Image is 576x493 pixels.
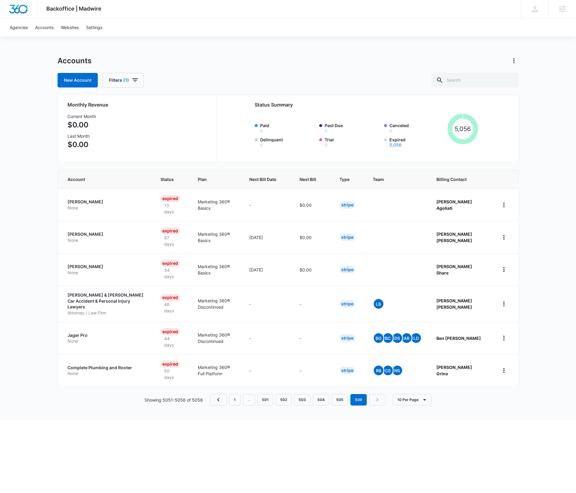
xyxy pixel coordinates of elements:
span: CS [383,366,393,375]
a: [PERSON_NAME]None [68,199,146,211]
p: Marketing 360® Basics [198,231,235,244]
td: - [242,354,292,386]
p: 50 days [161,368,183,380]
div: Expired [161,360,180,368]
div: Stripe [339,334,355,342]
div: Expired [161,328,180,335]
p: Marketing 360® Basics [198,199,235,211]
span: Next Bill [300,176,316,182]
p: [PERSON_NAME] [68,231,146,237]
em: 506 [350,394,367,406]
a: New Account [58,73,98,87]
strong: [PERSON_NAME] [PERSON_NAME] [436,298,472,310]
button: home [499,299,509,309]
p: 44 days [161,335,183,348]
button: Filters(1) [103,73,144,87]
td: - [292,322,332,354]
strong: [PERSON_NAME] Grino [436,365,472,376]
span: (1) [123,78,129,82]
td: $0.00 [292,253,332,286]
td: $0.00 [292,189,332,221]
strong: [PERSON_NAME] [PERSON_NAME] [436,232,472,243]
p: [PERSON_NAME] [68,199,146,205]
p: [PERSON_NAME] & [PERSON_NAME] Car Accident & Personal Injury Lawyers [68,292,146,310]
p: None [68,270,146,276]
label: Paid [260,122,316,133]
label: Canceled [389,122,445,133]
td: - [242,286,292,322]
p: Complete Plumbing and Rooter [68,365,146,371]
span: Status [161,176,174,182]
p: 87 days [161,235,183,247]
label: Trial [325,136,380,147]
h3: Last Month [68,133,96,139]
a: Websites [57,18,82,37]
td: - [242,322,292,354]
p: Jager Pro [68,332,146,338]
button: home [499,366,509,375]
p: $0.00 [68,139,96,150]
a: Page 502 [276,394,292,406]
strong: [PERSON_NAME] Agoliati [436,199,472,211]
p: $0.00 [68,120,96,130]
label: Delinquent [260,136,316,147]
div: Expired [161,195,180,202]
td: [DATE] [242,253,292,286]
p: None [68,338,146,344]
div: Stripe [339,266,355,273]
h3: Current Month [68,113,96,120]
p: Marketing 360® Full Platform [198,364,235,377]
nav: Pagination [210,394,386,406]
td: [DATE] [242,221,292,253]
span: Type [339,176,349,182]
span: Backoffice | Madwire [46,5,101,12]
button: Expired [389,143,402,147]
a: Page 1 [229,394,240,406]
a: Page 501 [257,394,273,406]
div: Expired [161,227,180,235]
div: Stripe [339,367,355,374]
strong: Ben [PERSON_NAME] [436,336,481,341]
p: Marketing 360® Discontinued [198,297,235,310]
button: home [499,200,509,210]
span: BC [383,333,393,343]
a: Page 503 [294,394,310,406]
span: Next Bill Date [249,176,276,182]
button: home [499,333,509,343]
button: 10 Per Page [393,394,432,406]
a: Settings [82,18,106,37]
p: Marketing 360® Basics [198,263,235,276]
p: None [68,370,146,376]
a: Accounts [31,18,57,37]
span: Billing Contact [436,176,485,182]
h2: Monthly Revenue [68,101,210,108]
a: Page 505 [332,394,348,406]
span: NS [392,366,402,375]
a: [PERSON_NAME]None [68,231,146,243]
p: Marketing 360® Discontinued [198,332,235,344]
p: Showing 5051-5056 of 5056 [144,397,203,403]
span: DS [392,333,402,343]
a: Jager ProNone [68,332,146,344]
td: $0.00 [292,221,332,253]
div: Expired [161,294,180,301]
h2: Status Summary [255,101,478,108]
td: - [242,189,292,221]
a: Complete Plumbing and RooterNone [68,365,146,376]
tspan: 5,056 [455,125,471,133]
p: 48 days [161,301,183,314]
p: 34 days [161,267,183,280]
span: Team [373,176,413,182]
div: Expired [161,260,180,267]
button: Actions [509,56,519,66]
span: BO [374,333,383,343]
label: Past Due [325,122,380,133]
span: AR [402,333,412,343]
a: Page 504 [313,394,329,406]
span: LB [374,299,383,309]
p: [PERSON_NAME] [68,264,146,270]
label: Expired [389,136,445,147]
span: LD [411,333,421,343]
span: Account [68,176,137,182]
p: None [68,237,146,243]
